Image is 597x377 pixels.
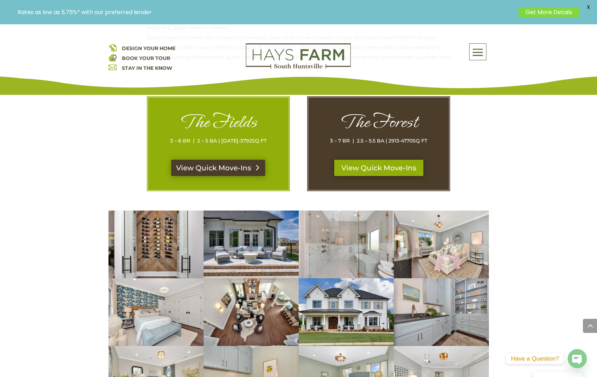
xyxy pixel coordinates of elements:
img: 2106-Forest-Gate-52-400x284.jpg [394,278,489,346]
span: SQ FT [252,138,267,144]
img: 2106-Forest-Gate-82-400x284.jpg [394,211,489,278]
span: SQ FT [412,138,427,144]
a: DESIGN YOUR HOME [122,45,175,51]
p: Rates as low as 5.75%* with our preferred lender [18,9,515,16]
img: hays farm homes [299,278,394,346]
img: 2106-Forest-Gate-79-400x284.jpg [204,278,299,346]
h1: The Fields [162,111,275,136]
h1: The Forest [322,111,435,136]
img: Logo [246,43,351,69]
img: 2106-Forest-Gate-8-400x284.jpg [204,211,299,278]
a: View Quick Move-Ins [334,160,423,176]
a: BOOK YOUR TOUR [122,55,170,61]
a: hays farm homes huntsville development [246,64,351,70]
p: 3 – 7 BR | 2.5 – 5.5 BA | 2913-4770 [322,136,435,146]
a: Get More Details [518,7,579,17]
a: View Quick Move-Ins [171,160,265,176]
img: 2106-Forest-Gate-61-400x284.jpg [299,211,394,278]
span: 3 – 6 BR | 2 – 5 BA | [DATE]-3792 [170,138,252,144]
span: X [583,2,593,12]
img: 2106-Forest-Gate-27-400x284.jpg [108,211,204,278]
img: 2106-Forest-Gate-81-400x284.jpg [108,278,204,346]
img: design your home [108,43,117,51]
img: book your home tour [108,53,117,61]
a: STAY IN THE KNOW [122,65,172,71]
